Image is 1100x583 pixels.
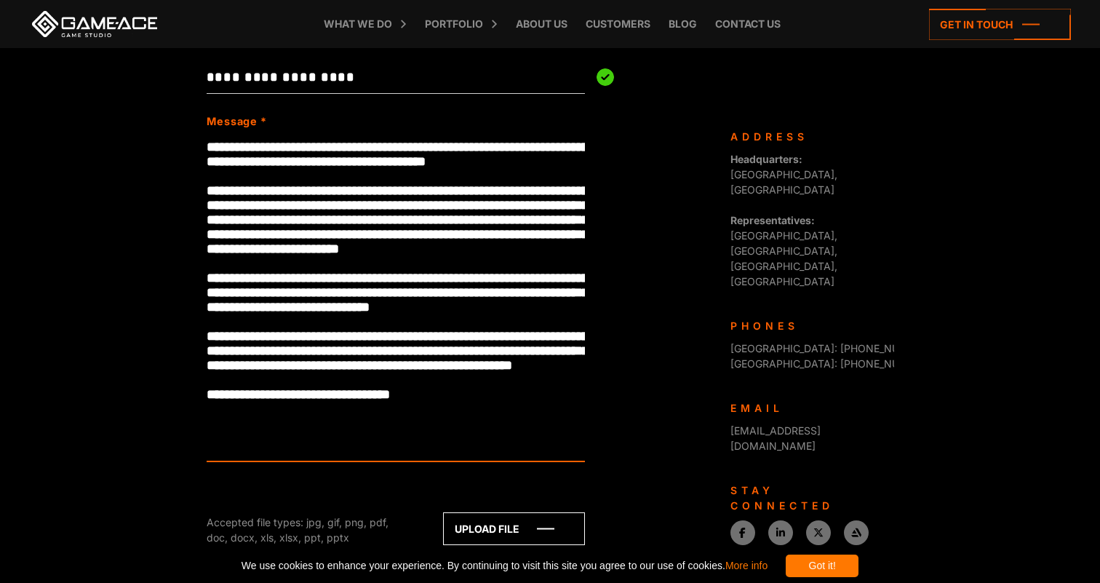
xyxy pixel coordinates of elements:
span: [GEOGRAPHIC_DATA], [GEOGRAPHIC_DATA], [GEOGRAPHIC_DATA], [GEOGRAPHIC_DATA] [730,214,837,287]
div: Got it! [786,555,858,577]
span: We use cookies to enhance your experience. By continuing to visit this site you agree to our use ... [242,555,768,577]
div: Email [730,400,883,416]
span: [GEOGRAPHIC_DATA]: [PHONE_NUMBER] [730,357,931,370]
label: Message * [207,114,266,130]
a: [EMAIL_ADDRESS][DOMAIN_NAME] [730,424,821,452]
span: [GEOGRAPHIC_DATA], [GEOGRAPHIC_DATA] [730,153,837,196]
strong: Representatives: [730,214,815,226]
div: Stay connected [730,483,883,513]
div: Phones [730,318,883,333]
div: Address [730,129,883,144]
div: Accepted file types: jpg, gif, png, pdf, doc, docx, xls, xlsx, ppt, pptx [207,515,410,545]
span: [GEOGRAPHIC_DATA]: [PHONE_NUMBER] [730,342,931,354]
a: Get in touch [929,9,1071,40]
strong: Headquarters: [730,153,802,165]
a: More info [725,560,768,571]
a: Upload file [443,512,585,545]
